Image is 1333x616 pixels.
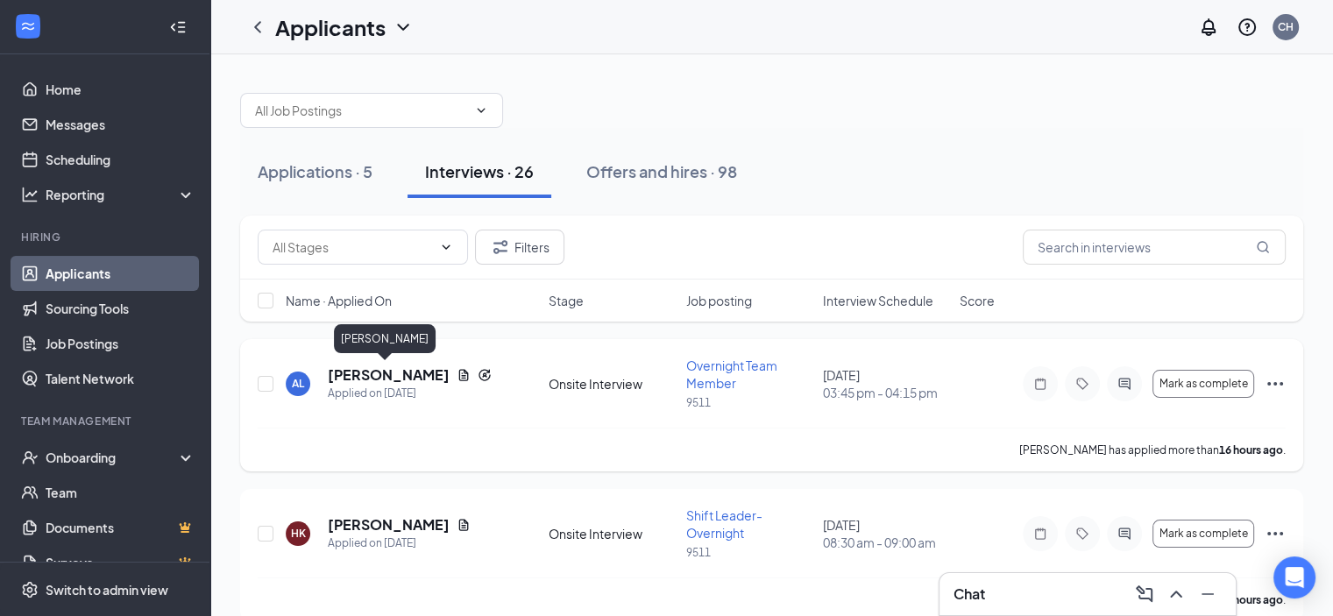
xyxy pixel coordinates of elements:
[823,292,933,309] span: Interview Schedule
[686,358,777,391] span: Overnight Team Member
[291,526,306,541] div: HK
[474,103,488,117] svg: ChevronDown
[334,324,436,353] div: [PERSON_NAME]
[275,12,386,42] h1: Applicants
[1159,378,1247,390] span: Mark as complete
[1237,17,1258,38] svg: QuestionInfo
[954,584,985,604] h3: Chat
[273,237,432,257] input: All Stages
[425,160,534,182] div: Interviews · 26
[823,384,949,401] span: 03:45 pm - 04:15 pm
[21,230,192,244] div: Hiring
[1131,580,1159,608] button: ComposeMessage
[475,230,564,265] button: Filter Filters
[1162,580,1190,608] button: ChevronUp
[328,535,471,552] div: Applied on [DATE]
[549,375,675,393] div: Onsite Interview
[328,365,450,385] h5: [PERSON_NAME]
[1134,584,1155,605] svg: ComposeMessage
[46,142,195,177] a: Scheduling
[1023,230,1286,265] input: Search in interviews
[490,237,511,258] svg: Filter
[19,18,37,35] svg: WorkstreamLogo
[21,449,39,466] svg: UserCheck
[686,545,812,560] p: 9511
[1278,19,1294,34] div: CH
[46,186,196,203] div: Reporting
[457,368,471,382] svg: Document
[393,17,414,38] svg: ChevronDown
[823,516,949,551] div: [DATE]
[328,385,492,402] div: Applied on [DATE]
[1072,377,1093,391] svg: Tag
[1219,593,1283,606] b: 19 hours ago
[46,72,195,107] a: Home
[21,186,39,203] svg: Analysis
[255,101,467,120] input: All Job Postings
[1114,527,1135,541] svg: ActiveChat
[1030,377,1051,391] svg: Note
[46,581,168,598] div: Switch to admin view
[21,581,39,598] svg: Settings
[1159,527,1247,540] span: Mark as complete
[1072,527,1093,541] svg: Tag
[286,292,392,309] span: Name · Applied On
[258,160,372,182] div: Applications · 5
[1273,556,1315,598] div: Open Intercom Messenger
[46,326,195,361] a: Job Postings
[46,545,195,580] a: SurveysCrown
[549,525,675,542] div: Onsite Interview
[823,366,949,401] div: [DATE]
[1265,523,1286,544] svg: Ellipses
[1152,370,1254,398] button: Mark as complete
[169,18,187,36] svg: Collapse
[439,240,453,254] svg: ChevronDown
[1030,527,1051,541] svg: Note
[1197,584,1218,605] svg: Minimize
[686,507,762,541] span: Shift Leader- Overnight
[1198,17,1219,38] svg: Notifications
[1265,373,1286,394] svg: Ellipses
[1114,377,1135,391] svg: ActiveChat
[686,292,752,309] span: Job posting
[823,534,949,551] span: 08:30 am - 09:00 am
[686,395,812,410] p: 9511
[328,515,450,535] h5: [PERSON_NAME]
[549,292,584,309] span: Stage
[21,414,192,428] div: Team Management
[46,449,181,466] div: Onboarding
[46,510,195,545] a: DocumentsCrown
[1019,443,1286,457] p: [PERSON_NAME] has applied more than .
[46,475,195,510] a: Team
[586,160,737,182] div: Offers and hires · 98
[292,376,304,391] div: AL
[478,368,492,382] svg: Reapply
[247,17,268,38] svg: ChevronLeft
[457,518,471,532] svg: Document
[46,107,195,142] a: Messages
[46,361,195,396] a: Talent Network
[960,292,995,309] span: Score
[46,256,195,291] a: Applicants
[1166,584,1187,605] svg: ChevronUp
[46,291,195,326] a: Sourcing Tools
[1256,240,1270,254] svg: MagnifyingGlass
[1219,443,1283,457] b: 16 hours ago
[1152,520,1254,548] button: Mark as complete
[1194,580,1222,608] button: Minimize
